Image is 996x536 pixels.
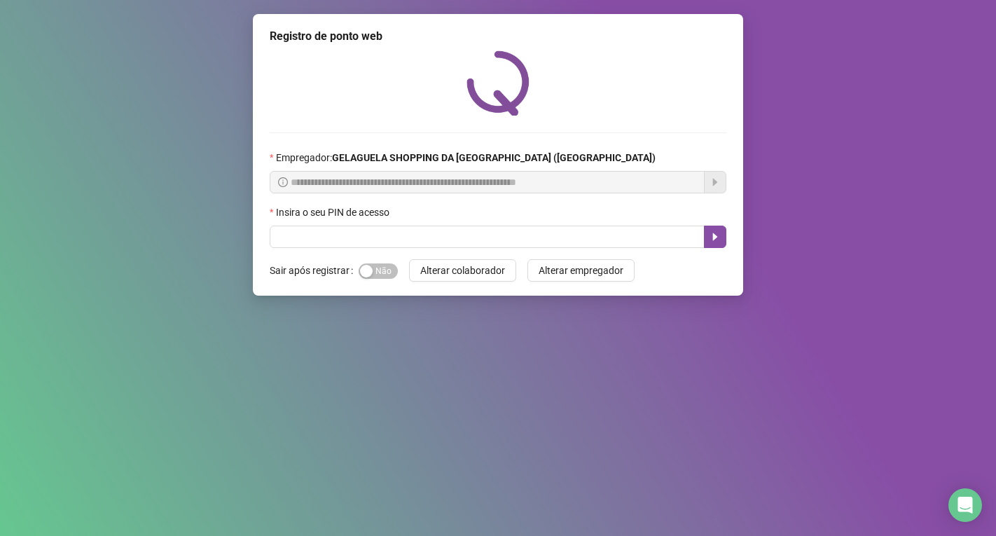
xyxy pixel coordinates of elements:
[409,259,516,282] button: Alterar colaborador
[270,259,359,282] label: Sair após registrar
[539,263,623,278] span: Alterar empregador
[527,259,635,282] button: Alterar empregador
[270,205,399,220] label: Insira o seu PIN de acesso
[276,150,656,165] span: Empregador :
[420,263,505,278] span: Alterar colaborador
[278,177,288,187] span: info-circle
[466,50,530,116] img: QRPoint
[710,231,721,242] span: caret-right
[948,488,982,522] div: Open Intercom Messenger
[270,28,726,45] div: Registro de ponto web
[332,152,656,163] strong: GELAGUELA SHOPPING DA [GEOGRAPHIC_DATA] ([GEOGRAPHIC_DATA])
